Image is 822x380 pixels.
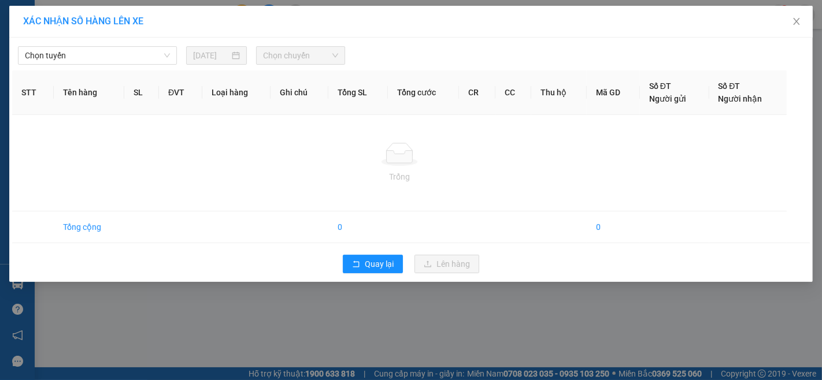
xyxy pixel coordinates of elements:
[124,70,159,115] th: SL
[352,260,360,269] span: rollback
[495,70,531,115] th: CC
[328,211,388,243] td: 0
[54,70,124,115] th: Tên hàng
[365,258,394,270] span: Quay lại
[263,47,338,64] span: Chọn chuyến
[587,211,640,243] td: 0
[202,70,271,115] th: Loại hàng
[9,68,115,92] div: Gửi: VP [GEOGRAPHIC_DATA]
[12,70,54,115] th: STT
[719,94,762,103] span: Người nhận
[159,70,202,115] th: ĐVT
[649,81,671,91] span: Số ĐT
[23,16,143,27] span: XÁC NHẬN SỐ HÀNG LÊN XE
[587,70,640,115] th: Mã GD
[271,70,328,115] th: Ghi chú
[54,211,124,243] td: Tổng cộng
[649,94,686,103] span: Người gửi
[193,49,229,62] input: 14/08/2025
[459,70,495,115] th: CR
[121,68,208,92] div: Nhận: [PERSON_NAME]
[780,6,813,38] button: Close
[719,81,740,91] span: Số ĐT
[65,49,151,61] text: DLT2508140018
[531,70,587,115] th: Thu hộ
[792,17,801,26] span: close
[414,255,479,273] button: uploadLên hàng
[25,47,170,64] span: Chọn tuyến
[328,70,388,115] th: Tổng SL
[388,70,459,115] th: Tổng cước
[343,255,403,273] button: rollbackQuay lại
[21,170,777,183] div: Trống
